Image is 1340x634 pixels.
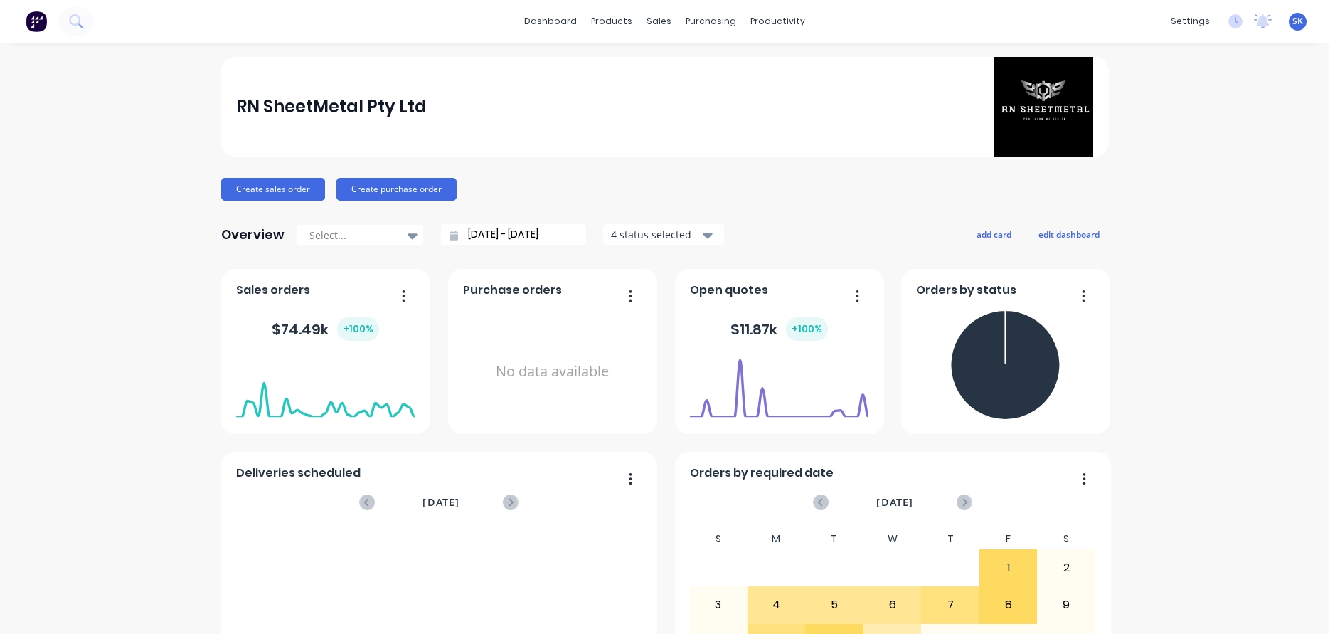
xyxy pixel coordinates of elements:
[336,178,457,201] button: Create purchase order
[236,93,427,121] div: RN SheetMetal Pty Ltd
[236,282,310,299] span: Sales orders
[805,529,863,549] div: T
[603,224,724,245] button: 4 status selected
[979,529,1038,549] div: F
[743,11,812,32] div: productivity
[1164,11,1217,32] div: settings
[272,317,379,341] div: $ 74.49k
[517,11,584,32] a: dashboard
[611,227,701,242] div: 4 status selected
[337,317,379,341] div: + 100 %
[748,529,806,549] div: M
[690,282,768,299] span: Open quotes
[690,465,834,482] span: Orders by required date
[876,495,913,510] span: [DATE]
[994,57,1093,157] img: RN SheetMetal Pty Ltd
[221,221,285,249] div: Overview
[786,317,828,341] div: + 100 %
[921,529,979,549] div: T
[689,529,748,549] div: S
[221,178,325,201] button: Create sales order
[916,282,1016,299] span: Orders by status
[1038,587,1095,623] div: 9
[922,587,979,623] div: 7
[679,11,743,32] div: purchasing
[967,225,1021,243] button: add card
[863,529,922,549] div: W
[748,587,805,623] div: 4
[463,305,642,439] div: No data available
[584,11,639,32] div: products
[730,317,828,341] div: $ 11.87k
[864,587,921,623] div: 6
[980,550,1037,586] div: 1
[463,282,562,299] span: Purchase orders
[690,587,747,623] div: 3
[639,11,679,32] div: sales
[1037,529,1095,549] div: S
[422,495,459,510] span: [DATE]
[1029,225,1109,243] button: edit dashboard
[980,587,1037,623] div: 8
[1292,15,1303,28] span: SK
[806,587,863,623] div: 5
[26,11,47,32] img: Factory
[1038,550,1095,586] div: 2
